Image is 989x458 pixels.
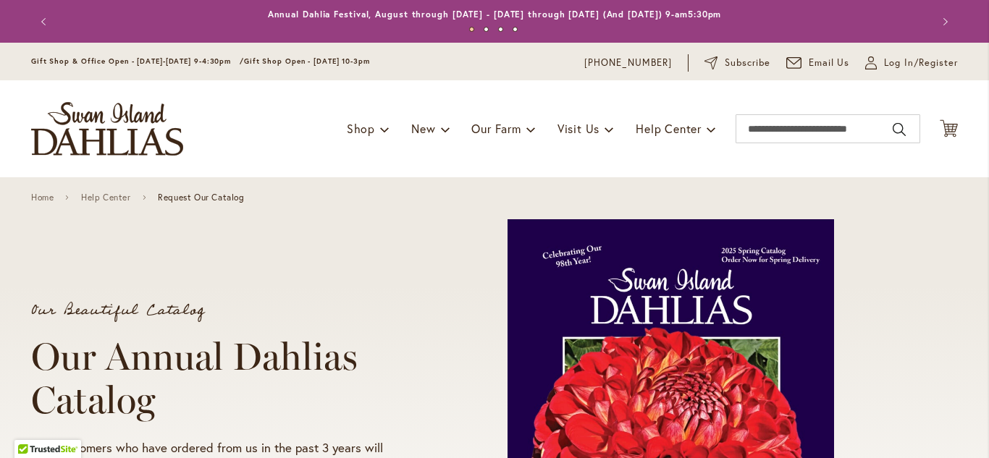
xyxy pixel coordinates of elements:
[268,9,722,20] a: Annual Dahlia Festival, August through [DATE] - [DATE] through [DATE] (And [DATE]) 9-am5:30pm
[929,7,958,36] button: Next
[884,56,958,70] span: Log In/Register
[469,27,474,32] button: 1 of 4
[411,121,435,136] span: New
[484,27,489,32] button: 2 of 4
[636,121,702,136] span: Help Center
[498,27,503,32] button: 3 of 4
[31,102,183,156] a: store logo
[31,7,60,36] button: Previous
[347,121,375,136] span: Shop
[158,192,244,203] span: Request Our Catalog
[244,56,370,66] span: Gift Shop Open - [DATE] 10-3pm
[81,192,131,203] a: Help Center
[31,56,244,66] span: Gift Shop & Office Open - [DATE]-[DATE] 9-4:30pm /
[31,303,453,318] p: Our Beautiful Catalog
[786,56,850,70] a: Email Us
[704,56,770,70] a: Subscribe
[471,121,521,136] span: Our Farm
[809,56,850,70] span: Email Us
[557,121,599,136] span: Visit Us
[31,335,453,422] h1: Our Annual Dahlias Catalog
[725,56,770,70] span: Subscribe
[865,56,958,70] a: Log In/Register
[513,27,518,32] button: 4 of 4
[31,192,54,203] a: Home
[584,56,672,70] a: [PHONE_NUMBER]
